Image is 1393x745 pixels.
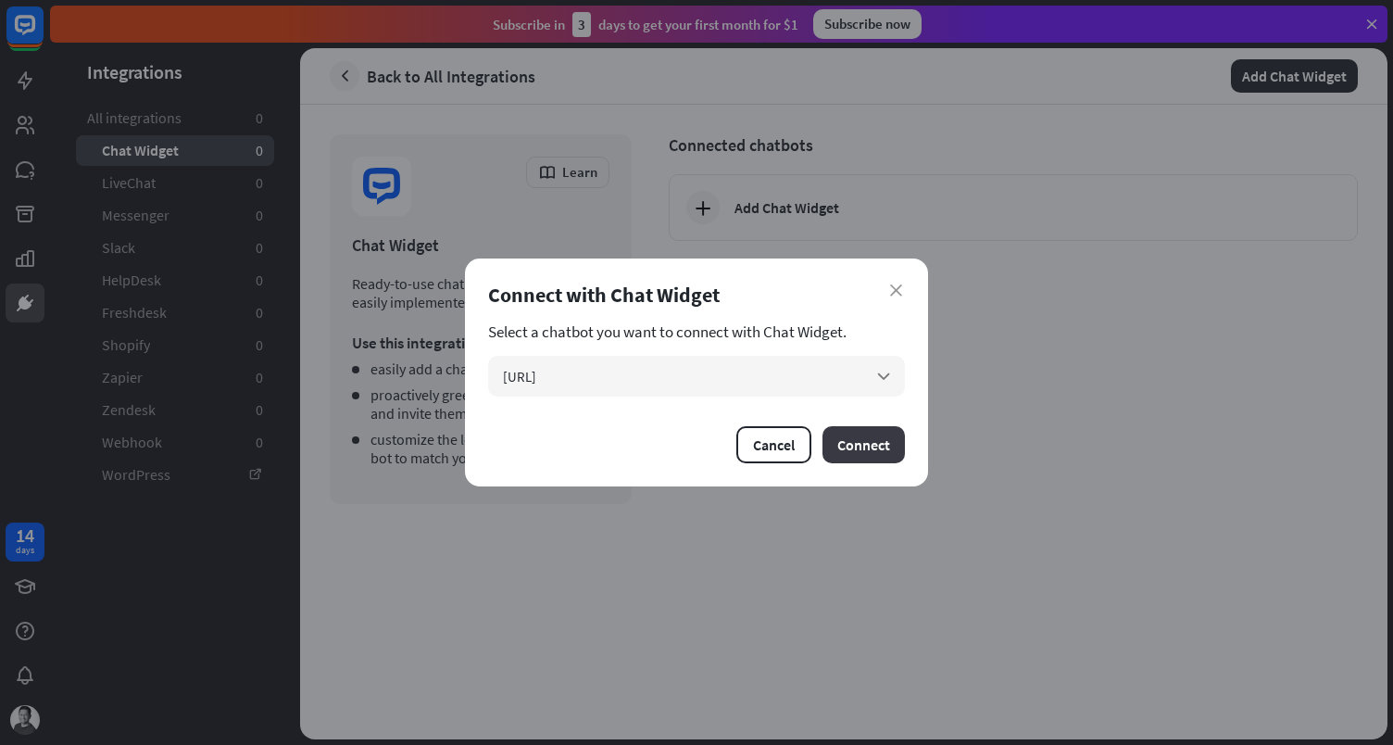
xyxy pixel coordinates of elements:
[488,282,905,308] div: Connect with Chat Widget
[503,368,536,385] span: [URL]
[873,366,894,386] i: arrow_down
[488,322,905,341] section: Select a chatbot you want to connect with Chat Widget.
[890,284,902,297] i: close
[15,7,70,63] button: Open LiveChat chat widget
[736,426,811,463] button: Cancel
[822,426,905,463] button: Connect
